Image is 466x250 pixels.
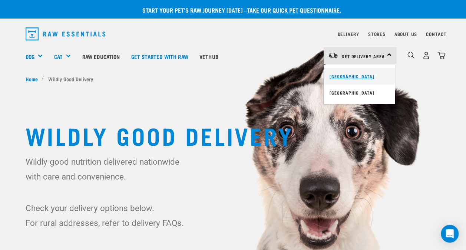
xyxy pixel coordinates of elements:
h1: Wildly Good Delivery [26,122,441,148]
p: Wildly good nutrition delivered nationwide with care and convenience. [26,154,192,184]
a: About Us [394,33,417,35]
a: Stores [368,33,386,35]
a: Vethub [194,42,224,71]
a: Raw Education [76,42,125,71]
nav: breadcrumbs [26,75,441,83]
a: Cat [54,52,62,61]
a: Get started with Raw [126,42,194,71]
img: van-moving.png [328,52,338,59]
img: Raw Essentials Logo [26,27,106,40]
a: Home [26,75,42,83]
a: take our quick pet questionnaire. [247,8,341,11]
span: Set Delivery Area [342,55,385,57]
nav: dropdown navigation [20,24,447,43]
img: home-icon-1@2x.png [407,52,414,59]
img: home-icon@2x.png [437,52,445,59]
a: Delivery [337,33,359,35]
img: user.png [422,52,430,59]
a: Contact [426,33,447,35]
a: [GEOGRAPHIC_DATA] [324,85,395,101]
div: Open Intercom Messenger [441,225,459,243]
a: Dog [26,52,34,61]
p: Check your delivery options below. For rural addresses, refer to delivery FAQs. [26,201,192,230]
a: [GEOGRAPHIC_DATA] [324,68,395,85]
span: Home [26,75,38,83]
